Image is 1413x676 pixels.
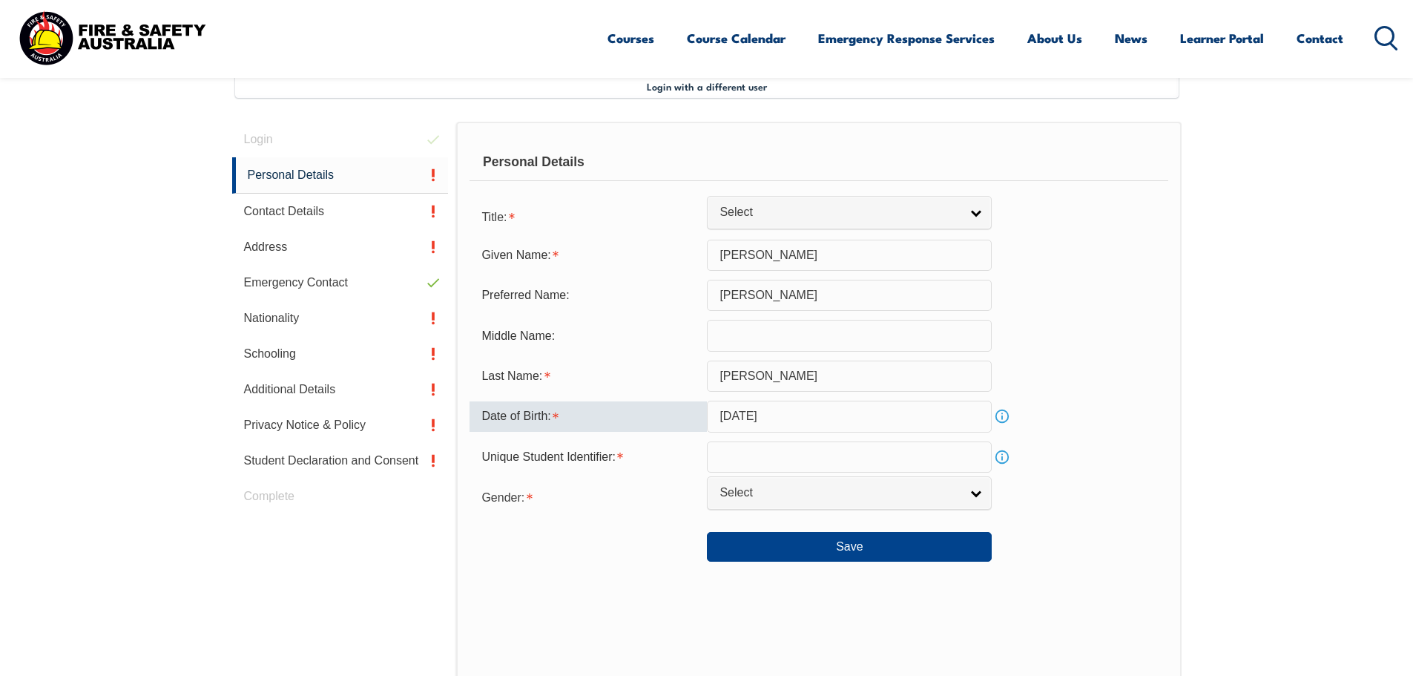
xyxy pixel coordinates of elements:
span: Select [719,205,960,220]
div: Given Name is required. [470,241,707,269]
a: Nationality [232,301,449,336]
div: Personal Details [470,144,1167,181]
a: Emergency Contact [232,265,449,301]
a: Courses [607,19,654,58]
a: News [1115,19,1147,58]
input: 10 Characters no 1, 0, O or I [707,442,992,473]
span: Gender: [481,491,524,504]
span: Login with a different user [647,80,767,92]
div: Unique Student Identifier is required. [470,443,707,471]
a: Privacy Notice & Policy [232,407,449,443]
button: Save [707,532,992,562]
input: Select Date... [707,401,992,432]
a: Schooling [232,336,449,372]
div: Date of Birth is required. [470,401,707,431]
a: About Us [1027,19,1082,58]
a: Info [992,406,1012,427]
div: Preferred Name: [470,281,707,309]
span: Title: [481,211,507,223]
a: Address [232,229,449,265]
a: Student Declaration and Consent [232,443,449,479]
a: Personal Details [232,157,449,194]
div: Title is required. [470,201,707,231]
a: Info [992,447,1012,467]
a: Emergency Response Services [818,19,995,58]
a: Contact Details [232,194,449,229]
span: Select [719,485,960,501]
a: Learner Portal [1180,19,1264,58]
div: Middle Name: [470,321,707,350]
a: Additional Details [232,372,449,407]
div: Last Name is required. [470,362,707,390]
div: Gender is required. [470,482,707,511]
a: Contact [1297,19,1343,58]
a: Course Calendar [687,19,785,58]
